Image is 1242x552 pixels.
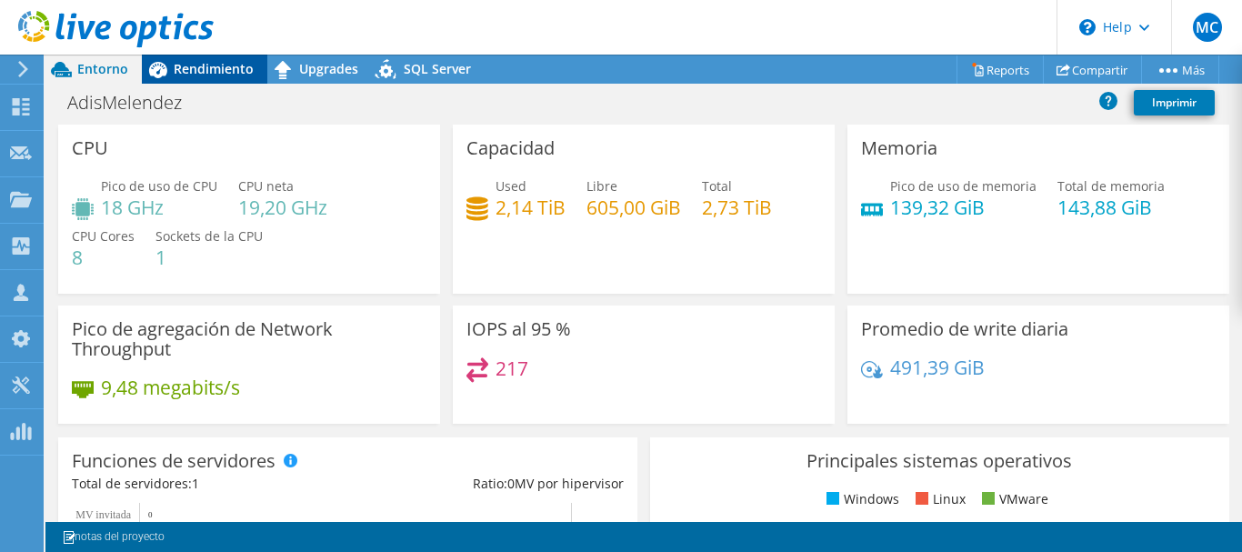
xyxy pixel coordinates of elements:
svg: \n [1079,19,1096,35]
li: Windows [822,489,899,509]
h4: 18 GHz [101,197,217,217]
span: MC [1193,13,1222,42]
a: notas del proyecto [49,526,177,548]
h3: Funciones de servidores [72,451,275,471]
li: Linux [911,489,966,509]
h1: AdisMelendez [59,93,210,113]
h4: 8 [72,247,135,267]
h4: 139,32 GiB [890,197,1037,217]
h4: 143,88 GiB [1057,197,1165,217]
a: Reports [957,55,1044,84]
div: Total de servidores: [72,474,347,494]
span: Upgrades [299,60,358,77]
span: Pico de uso de CPU [101,177,217,195]
h4: 1 [155,247,263,267]
h3: CPU [72,138,108,158]
text: MV invitada [75,508,131,521]
span: Entorno [77,60,128,77]
a: Compartir [1043,55,1142,84]
h4: 9,48 megabits/s [101,377,240,397]
span: Total de memoria [1057,177,1165,195]
h4: 217 [496,358,528,378]
span: Pico de uso de memoria [890,177,1037,195]
h3: Pico de agregación de Network Throughput [72,319,426,359]
span: Sockets de la CPU [155,227,263,245]
span: Total [702,177,732,195]
h4: 19,20 GHz [238,197,327,217]
span: Rendimiento [174,60,254,77]
span: SQL Server [404,60,471,77]
a: Imprimir [1134,90,1215,115]
div: Ratio: MV por hipervisor [347,474,623,494]
span: Libre [586,177,617,195]
h4: 2,14 TiB [496,197,566,217]
h3: Promedio de write diaria [861,319,1068,339]
span: CPU neta [238,177,294,195]
h3: Memoria [861,138,937,158]
h3: Principales sistemas operativos [664,451,1216,471]
text: 0 [148,510,153,519]
li: VMware [977,489,1048,509]
h3: IOPS al 95 % [466,319,571,339]
span: 1 [192,475,199,492]
span: Used [496,177,526,195]
span: 0 [507,475,515,492]
a: Más [1141,55,1219,84]
span: CPU Cores [72,227,135,245]
h4: 605,00 GiB [586,197,681,217]
h4: 2,73 TiB [702,197,772,217]
h4: 491,39 GiB [890,357,985,377]
h3: Capacidad [466,138,555,158]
